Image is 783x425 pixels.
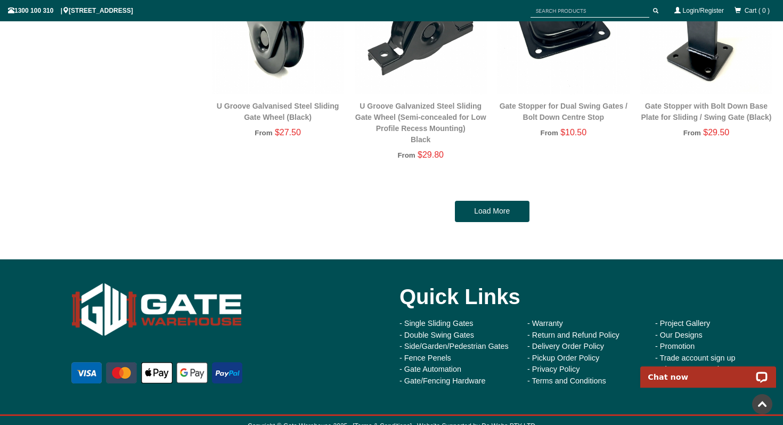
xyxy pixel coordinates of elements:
[418,150,444,159] span: $29.80
[399,331,474,339] a: - Double Swing Gates
[703,128,729,137] span: $29.50
[745,7,770,14] span: Cart ( 0 )
[399,377,486,385] a: - Gate/Fencing Hardware
[527,331,619,339] a: - Return and Refund Policy
[355,102,486,144] a: U Groove Galvanized Steel Sliding Gate Wheel (Semi-concealed for Low Profile Recess Mounting)Black
[69,275,244,344] img: Gate Warehouse
[560,128,586,137] span: $10.50
[500,102,627,121] a: Gate Stopper for Dual Swing Gates / Bolt Down Centre Stop
[399,365,461,373] a: - Gate Automation
[399,319,473,328] a: - Single Sliding Gates
[527,342,604,350] a: - Delivery Order Policy
[655,331,703,339] a: - Our Designs
[655,354,735,362] a: - Trade account sign up
[683,7,724,14] a: Login/Register
[655,342,695,350] a: - Promotion
[641,102,771,121] a: Gate Stopper with Bolt Down Base Plate for Sliding / Swing Gate (Black)
[399,275,767,318] div: Quick Links
[527,377,606,385] a: - Terms and Conditions
[399,342,509,350] a: - Side/Garden/Pedestrian Gates
[275,128,301,137] span: $27.50
[655,319,710,328] a: - Project Gallery
[255,129,272,137] span: From
[455,201,529,222] a: Load More
[217,102,339,121] a: U Groove Galvanised Steel Sliding Gate Wheel (Black)
[8,7,133,14] span: 1300 100 310 | [STREET_ADDRESS]
[399,354,451,362] a: - Fence Penels
[633,354,783,388] iframe: LiveChat chat widget
[541,129,558,137] span: From
[527,319,563,328] a: - Warranty
[397,151,415,159] span: From
[683,129,701,137] span: From
[531,4,649,18] input: SEARCH PRODUCTS
[527,365,580,373] a: - Privacy Policy
[527,354,599,362] a: - Pickup Order Policy
[69,360,244,386] img: payment options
